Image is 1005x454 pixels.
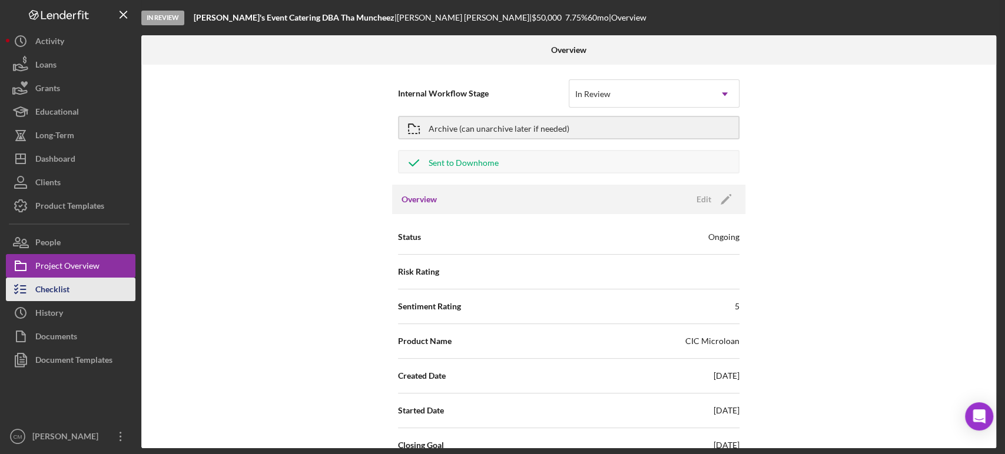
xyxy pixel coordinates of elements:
div: 60 mo [588,13,609,22]
button: Archive (can unarchive later if needed) [398,116,739,139]
button: CM[PERSON_NAME] [6,425,135,448]
button: Documents [6,325,135,348]
div: [DATE] [714,439,739,451]
div: In Review [575,89,611,99]
button: Grants [6,76,135,100]
div: Archive (can unarchive later if needed) [429,117,569,138]
div: Grants [35,76,60,103]
div: People [35,231,61,257]
div: [DATE] [714,370,739,382]
div: Ongoing [708,231,739,243]
div: 5 [735,301,739,312]
button: Edit [689,191,736,208]
div: Loans [35,53,57,79]
b: Overview [551,45,586,55]
div: Activity [35,29,64,56]
span: Internal Workflow Stage [398,88,569,99]
div: In Review [141,11,184,25]
span: Status [398,231,421,243]
span: Sentiment Rating [398,301,461,312]
div: Product Templates [35,194,104,221]
button: Document Templates [6,348,135,372]
div: | [194,13,397,22]
button: Project Overview [6,254,135,278]
div: Documents [35,325,77,351]
span: Created Date [398,370,446,382]
div: History [35,301,63,328]
div: | Overview [609,13,646,22]
div: 7.75 % [565,13,588,22]
button: Long-Term [6,123,135,147]
button: Activity [6,29,135,53]
button: Checklist [6,278,135,301]
div: [DATE] [714,405,739,416]
button: Sent to Downhome [398,150,739,173]
div: Edit [696,191,711,208]
div: Document Templates [35,348,112,375]
span: Product Name [398,335,452,347]
button: History [6,301,135,325]
div: Sent to Downhome [429,151,499,172]
button: Clients [6,171,135,194]
div: Educational [35,100,79,126]
button: People [6,231,135,254]
div: CIC Microloan [685,335,739,347]
span: Started Date [398,405,444,416]
div: [PERSON_NAME] [29,425,106,451]
span: Risk Rating [398,266,439,278]
div: Open Intercom Messenger [965,402,993,430]
button: Dashboard [6,147,135,171]
div: Dashboard [35,147,75,173]
div: Checklist [35,278,69,304]
text: CM [14,433,22,440]
span: Closing Goal [398,439,444,451]
button: Loans [6,53,135,76]
div: Project Overview [35,254,99,281]
button: Product Templates [6,194,135,218]
b: [PERSON_NAME]'s Event Catering DBA Tha Muncheez [194,12,394,22]
button: Educational [6,100,135,123]
span: $50,000 [532,12,562,22]
div: Long-Term [35,123,74,150]
h3: Overview [402,193,437,205]
div: Clients [35,171,61,197]
div: [PERSON_NAME] [PERSON_NAME] | [397,13,532,22]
